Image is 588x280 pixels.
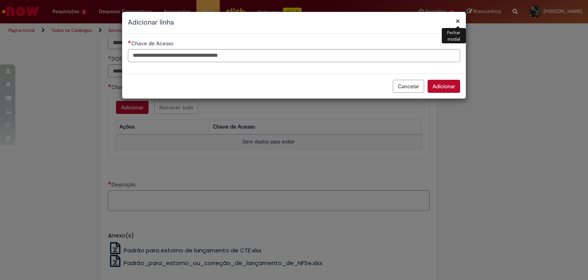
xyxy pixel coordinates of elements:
span: Chave de Acesso [131,40,175,47]
button: Cancelar [393,80,424,93]
span: Necessários [128,40,131,43]
input: Chave de Acesso [128,49,460,62]
button: Fechar modal [456,17,460,25]
button: Adicionar [428,80,460,93]
h2: Adicionar linha [128,18,460,28]
div: Fechar modal [442,28,466,43]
